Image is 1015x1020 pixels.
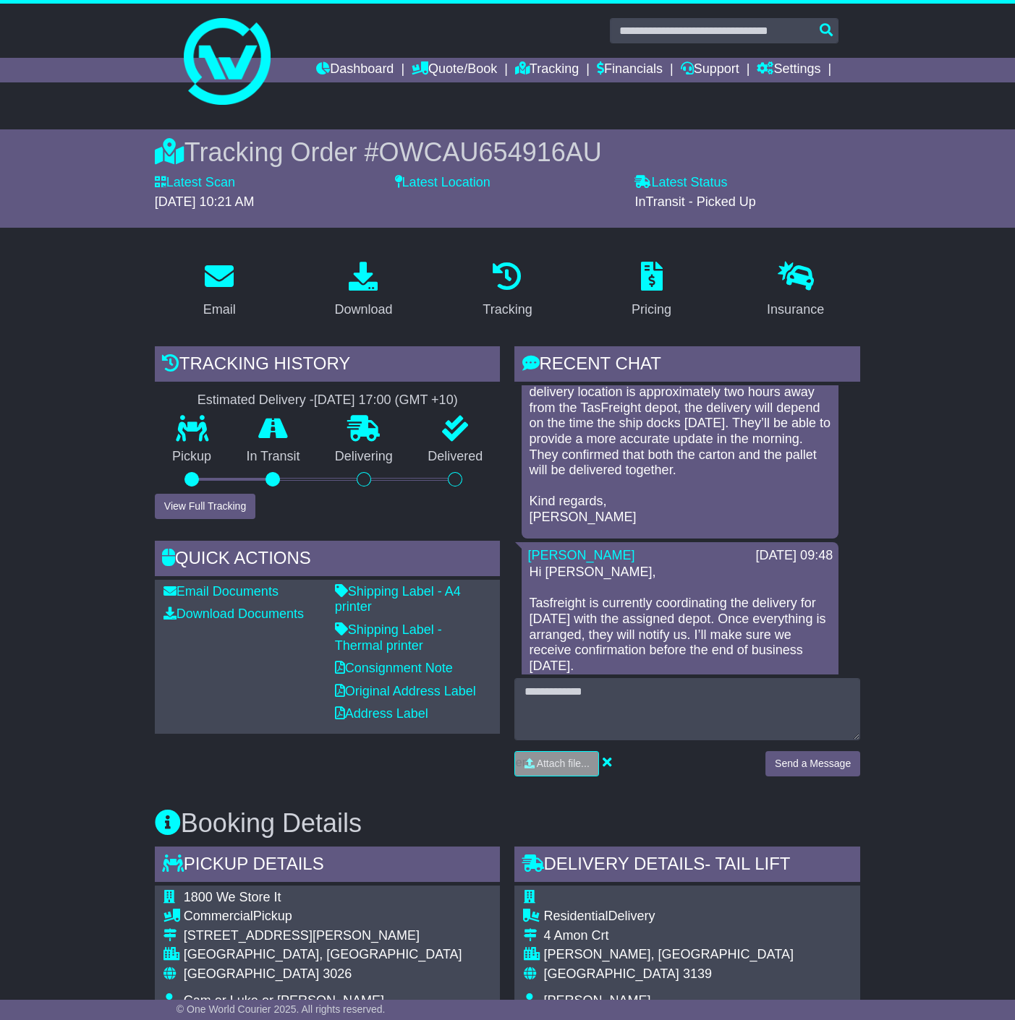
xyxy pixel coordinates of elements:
[325,257,402,325] a: Download
[203,300,236,320] div: Email
[527,548,634,562] a: [PERSON_NAME]
[184,909,253,923] span: Commercial
[634,194,755,209] span: InTransit - Picked Up
[155,346,501,385] div: Tracking history
[529,565,831,721] p: Hi [PERSON_NAME], Tasfreight is currently coordinating the delivery for [DATE] with the assigned ...
[597,58,663,82] a: Financials
[514,346,860,385] div: RECENT CHAT
[515,58,579,82] a: Tracking
[155,847,501,886] div: Pickup Details
[155,809,860,838] h3: Booking Details
[683,967,712,981] span: 3139
[543,909,608,923] span: Residential
[335,684,476,698] a: Original Address Label
[194,257,245,325] a: Email
[177,1003,386,1015] span: © One World Courier 2025. All rights reserved.
[316,58,394,82] a: Dashboard
[529,322,831,526] p: Hi [PERSON_NAME], [PERSON_NAME] advised that the freight is scheduled to arrive at the depot [DAT...
[410,449,500,465] p: Delivered
[155,137,860,168] div: Tracking Order #
[757,257,833,325] a: Insurance
[543,928,844,944] div: 4 Amon Crt
[543,909,844,925] div: Delivery
[681,58,739,82] a: Support
[632,300,671,320] div: Pricing
[184,928,462,944] div: [STREET_ADDRESS][PERSON_NAME]
[155,175,235,191] label: Latest Scan
[184,947,462,963] div: [GEOGRAPHIC_DATA], [GEOGRAPHIC_DATA]
[379,137,602,167] span: OWCAU654916AU
[229,449,317,465] p: In Transit
[395,175,490,191] label: Latest Location
[155,393,501,408] div: Estimated Delivery -
[335,706,428,721] a: Address Label
[334,300,392,320] div: Download
[323,967,352,981] span: 3026
[705,854,790,873] span: - Tail Lift
[543,993,650,1008] span: [PERSON_NAME]
[473,257,541,325] a: Tracking
[184,890,281,904] span: 1800 We Store It
[335,661,453,675] a: Consignment Note
[335,584,461,614] a: Shipping Label - A4 printer
[155,541,501,580] div: Quick Actions
[412,58,497,82] a: Quote/Book
[765,751,860,776] button: Send a Message
[634,175,727,191] label: Latest Status
[184,909,462,925] div: Pickup
[483,300,532,320] div: Tracking
[155,194,255,209] span: [DATE] 10:21 AM
[163,584,279,599] a: Email Documents
[543,947,844,963] div: [PERSON_NAME], [GEOGRAPHIC_DATA]
[155,449,229,465] p: Pickup
[767,300,824,320] div: Insurance
[622,257,681,325] a: Pricing
[184,967,319,981] span: [GEOGRAPHIC_DATA]
[514,847,860,886] div: Delivery Details
[755,548,833,564] div: [DATE] 09:48
[757,58,820,82] a: Settings
[318,449,410,465] p: Delivering
[155,494,255,519] button: View Full Tracking
[314,393,458,408] div: [DATE] 17:00 (GMT +10)
[335,622,442,653] a: Shipping Label - Thermal printer
[543,967,679,981] span: [GEOGRAPHIC_DATA]
[163,607,304,621] a: Download Documents
[184,993,384,1008] span: Cam or Luke or [PERSON_NAME]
